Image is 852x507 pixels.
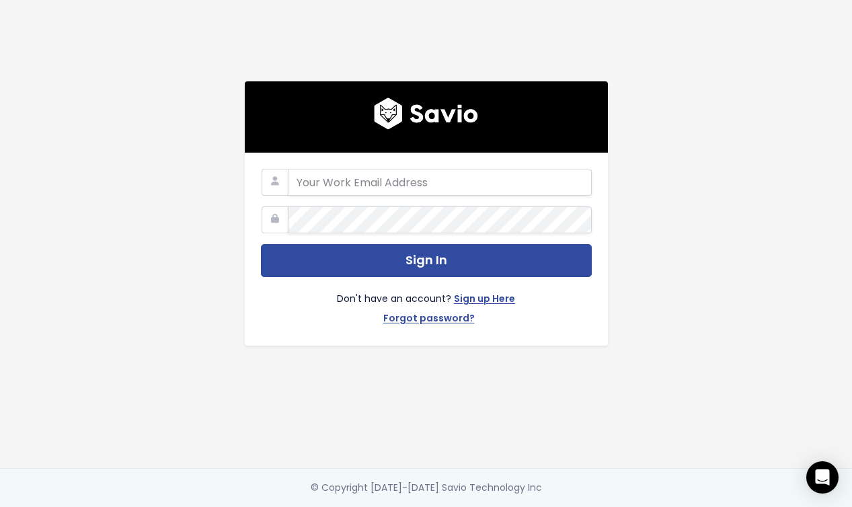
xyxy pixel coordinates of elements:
[383,310,475,329] a: Forgot password?
[288,169,592,196] input: Your Work Email Address
[374,97,478,130] img: logo600x187.a314fd40982d.png
[311,479,542,496] div: © Copyright [DATE]-[DATE] Savio Technology Inc
[806,461,839,494] div: Open Intercom Messenger
[454,290,515,310] a: Sign up Here
[261,244,592,277] button: Sign In
[261,277,592,329] div: Don't have an account?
